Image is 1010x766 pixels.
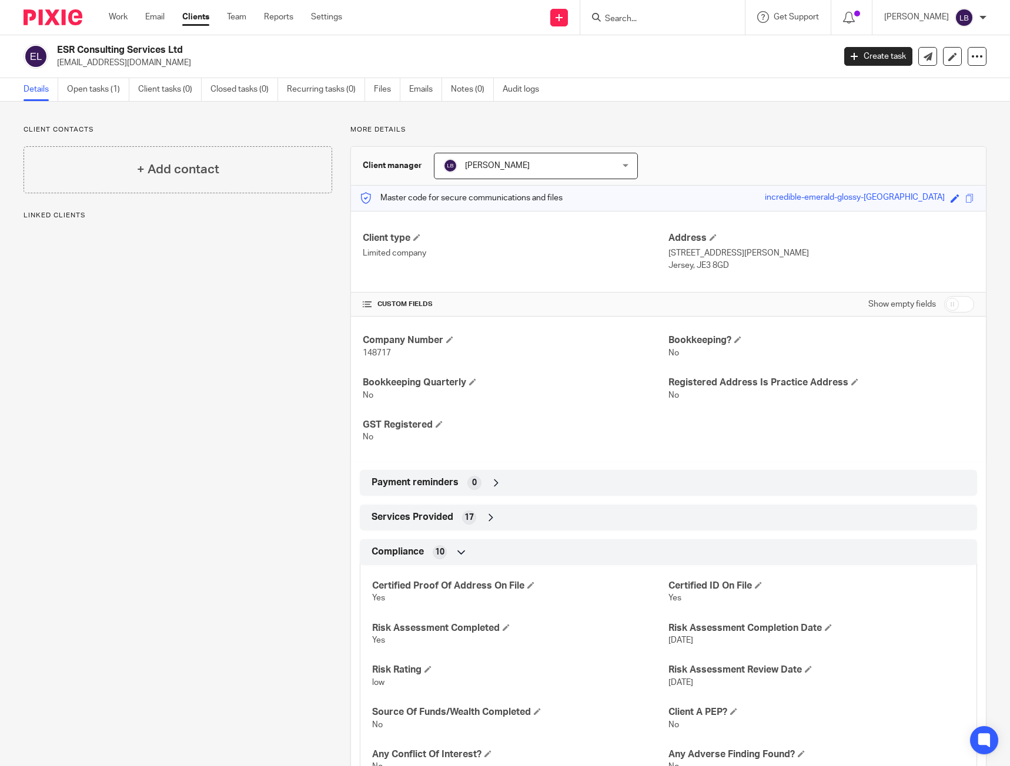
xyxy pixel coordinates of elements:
[311,11,342,23] a: Settings
[451,78,494,101] a: Notes (0)
[24,9,82,25] img: Pixie
[182,11,209,23] a: Clients
[145,11,165,23] a: Email
[443,159,457,173] img: svg%3E
[668,232,974,244] h4: Address
[503,78,548,101] a: Audit logs
[372,748,668,761] h4: Any Conflict Of Interest?
[435,546,444,558] span: 10
[57,44,673,56] h2: ESR Consulting Services Ltd
[774,13,819,21] span: Get Support
[24,125,332,135] p: Client contacts
[372,594,385,602] span: Yes
[24,211,332,220] p: Linked clients
[363,160,422,172] h3: Client manager
[67,78,129,101] a: Open tasks (1)
[360,192,563,204] p: Master code for secure communications and files
[350,125,986,135] p: More details
[372,622,668,634] h4: Risk Assessment Completed
[668,678,693,687] span: [DATE]
[668,664,965,676] h4: Risk Assessment Review Date
[668,349,679,357] span: No
[668,706,965,718] h4: Client A PEP?
[227,11,246,23] a: Team
[668,260,974,271] p: Jersey, JE3 8GD
[363,349,391,357] span: 148717
[844,47,912,66] a: Create task
[363,391,373,399] span: No
[465,162,530,170] span: [PERSON_NAME]
[363,377,668,389] h4: Bookkeeping Quarterly
[372,678,384,687] span: low
[363,300,668,309] h4: CUSTOM FIELDS
[363,334,668,347] h4: Company Number
[372,636,385,644] span: Yes
[372,580,668,592] h4: Certified Proof Of Address On File
[372,546,424,558] span: Compliance
[765,192,945,205] div: incredible-emerald-glossy-[GEOGRAPHIC_DATA]
[363,433,373,441] span: No
[24,78,58,101] a: Details
[24,44,48,69] img: svg%3E
[363,247,668,259] p: Limited company
[372,476,459,489] span: Payment reminders
[472,477,477,489] span: 0
[668,622,965,634] h4: Risk Assessment Completion Date
[374,78,400,101] a: Files
[372,511,453,523] span: Services Provided
[604,14,710,25] input: Search
[668,594,681,602] span: Yes
[287,78,365,101] a: Recurring tasks (0)
[138,78,202,101] a: Client tasks (0)
[464,512,474,523] span: 17
[955,8,974,27] img: svg%3E
[109,11,128,23] a: Work
[868,298,936,310] label: Show empty fields
[668,247,974,259] p: [STREET_ADDRESS][PERSON_NAME]
[668,377,974,389] h4: Registered Address Is Practice Address
[363,419,668,431] h4: GST Registered
[372,721,383,729] span: No
[372,664,668,676] h4: Risk Rating
[668,334,974,347] h4: Bookkeeping?
[210,78,278,101] a: Closed tasks (0)
[668,391,679,399] span: No
[668,748,965,761] h4: Any Adverse Finding Found?
[137,160,219,179] h4: + Add contact
[668,721,679,729] span: No
[363,232,668,244] h4: Client type
[409,78,442,101] a: Emails
[372,706,668,718] h4: Source Of Funds/Wealth Completed
[668,580,965,592] h4: Certified ID On File
[264,11,293,23] a: Reports
[57,57,827,69] p: [EMAIL_ADDRESS][DOMAIN_NAME]
[884,11,949,23] p: [PERSON_NAME]
[668,636,693,644] span: [DATE]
